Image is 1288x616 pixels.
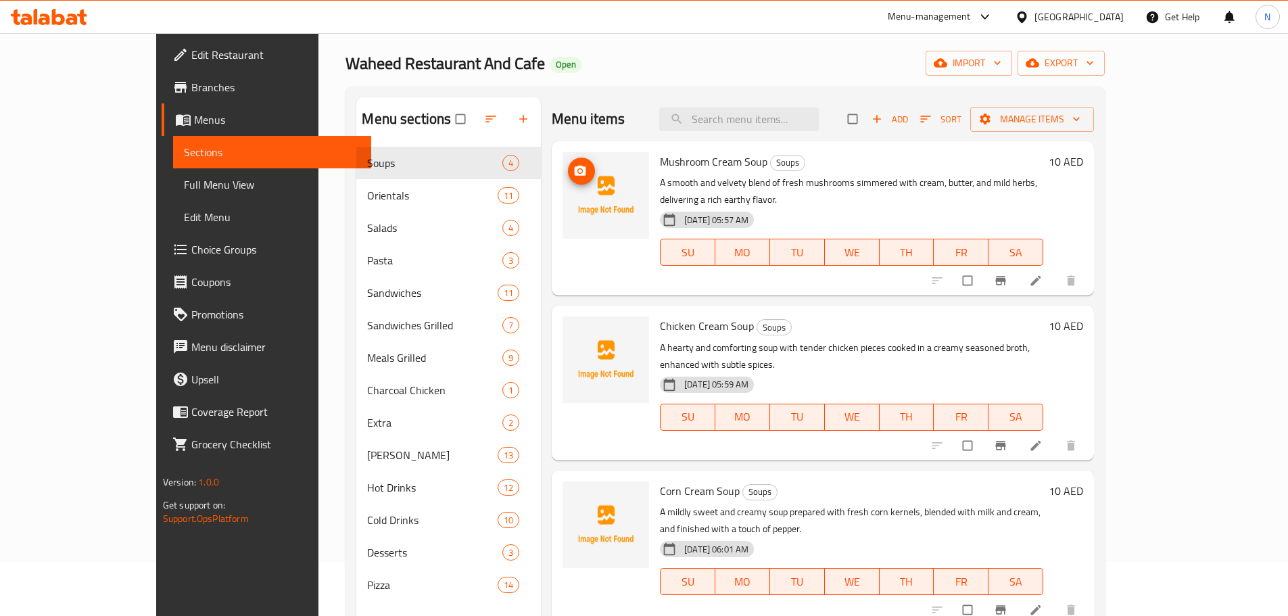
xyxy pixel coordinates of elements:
span: SU [666,243,710,262]
span: Promotions [191,306,360,323]
span: WE [830,243,874,262]
a: Promotions [162,298,371,331]
span: TU [776,572,819,592]
div: Pizza [367,577,497,593]
span: Sort sections [476,104,508,134]
div: Pasta3 [356,244,541,277]
span: Open [550,59,581,70]
span: Select to update [955,268,983,293]
div: items [502,382,519,398]
span: 13 [498,449,519,462]
span: Sort [920,112,961,127]
button: SA [988,239,1043,266]
p: A hearty and comforting soup with tender chicken pieces cooked in a creamy seasoned broth, enhanc... [660,339,1043,373]
div: Soups [757,319,792,335]
div: items [498,447,519,463]
span: Meals Grilled [367,350,502,366]
button: Sort [917,109,965,130]
button: TH [880,404,934,431]
span: SA [994,243,1038,262]
div: Desserts [367,544,502,561]
div: Soups [770,155,805,171]
span: Waheed Restaurant And Cafe [345,48,545,78]
button: Manage items [970,107,1094,132]
div: items [502,155,519,171]
span: [PERSON_NAME] [367,447,497,463]
a: Coupons [162,266,371,298]
div: Hot Drinks12 [356,471,541,504]
span: TH [885,407,929,427]
span: Cold Drinks [367,512,497,528]
div: Salads4 [356,212,541,244]
span: 4 [503,157,519,170]
span: Menus [194,112,360,128]
span: SU [666,572,710,592]
img: Chicken Cream Soup [563,316,649,403]
button: Add [868,109,911,130]
h6: 10 AED [1049,152,1083,171]
span: Branches [191,79,360,95]
div: Meals Grilled9 [356,341,541,374]
button: Branch-specific-item [986,266,1018,295]
a: Coverage Report [162,396,371,428]
span: 11 [498,287,519,300]
a: Branches [162,71,371,103]
span: Select to update [955,433,983,458]
span: TH [885,572,929,592]
span: MO [721,572,765,592]
button: Add section [508,104,541,134]
div: items [502,544,519,561]
span: Soups [757,320,791,335]
span: TH [885,243,929,262]
img: Corn Cream Soup [563,481,649,568]
h6: 10 AED [1049,316,1083,335]
div: [GEOGRAPHIC_DATA] [1034,9,1124,24]
button: delete [1056,431,1089,460]
div: Soups [742,484,778,500]
span: 3 [503,546,519,559]
button: WE [825,239,880,266]
span: 2 [503,417,519,429]
div: Hot Drinks [367,479,497,496]
button: SU [660,239,715,266]
h2: Menu items [552,109,625,129]
div: items [502,220,519,236]
span: 4 [503,222,519,235]
a: Full Menu View [173,168,371,201]
a: Sections [173,136,371,168]
button: TU [770,568,825,595]
span: Manage items [981,111,1083,128]
span: Soups [743,484,777,500]
div: Extra2 [356,406,541,439]
span: Orientals [367,187,497,204]
button: upload picture [568,158,595,185]
span: Corn Cream Soup [660,481,740,501]
div: Mansaf Biryani [367,447,497,463]
span: Salads [367,220,502,236]
span: 9 [503,352,519,364]
button: SU [660,404,715,431]
span: Upsell [191,371,360,387]
span: Sort items [911,109,970,130]
span: Select all sections [448,106,476,132]
button: delete [1056,266,1089,295]
span: Charcoal Chicken [367,382,502,398]
span: Full Menu View [184,176,360,193]
span: SA [994,407,1038,427]
div: Menu-management [888,9,971,25]
span: 10 [498,514,519,527]
div: items [502,350,519,366]
div: items [502,317,519,333]
div: Desserts3 [356,536,541,569]
span: Get support on: [163,496,225,514]
span: WE [830,407,874,427]
span: Extra [367,414,502,431]
p: A smooth and velvety blend of fresh mushrooms simmered with cream, butter, and mild herbs, delive... [660,174,1043,208]
div: Sandwiches Grilled [367,317,502,333]
div: Sandwiches [367,285,497,301]
div: items [502,252,519,268]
